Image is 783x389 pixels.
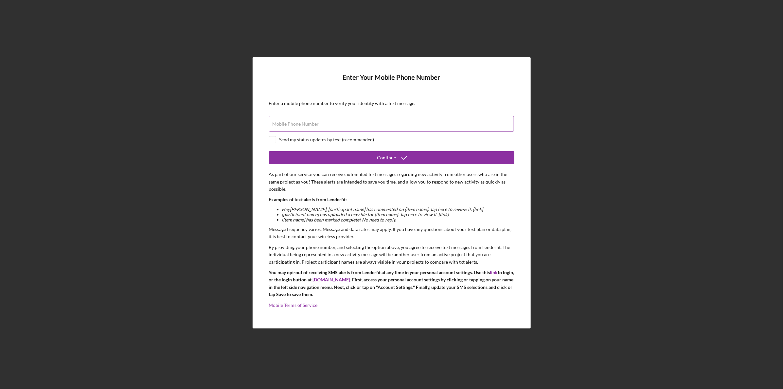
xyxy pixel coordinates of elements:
[269,74,514,91] h4: Enter Your Mobile Phone Number
[269,171,514,193] p: As part of our service you can receive automated text messages regarding new activity from other ...
[273,121,319,127] label: Mobile Phone Number
[269,269,514,298] p: You may opt-out of receiving SMS alerts from Lenderfit at any time in your personal account setti...
[269,302,318,308] a: Mobile Terms of Service
[279,137,374,142] div: Send my status updates by text (recommended)
[269,244,514,266] p: By providing your phone number, and selecting the option above, you agree to receive text message...
[377,151,396,164] div: Continue
[269,196,514,203] p: Examples of text alerts from Lenderfit:
[269,226,514,240] p: Message frequency varies. Message and data rates may apply. If you have any questions about your ...
[282,212,514,217] li: [participant name] has uploaded a new file for [item name]. Tap here to view it. [link]
[269,151,514,164] button: Continue
[490,270,498,275] a: link
[282,217,514,222] li: [item name] has been marked complete! No need to reply.
[269,101,514,106] div: Enter a mobile phone number to verify your identity with a text message.
[313,277,350,282] a: [DOMAIN_NAME]
[282,207,514,212] li: Hey [PERSON_NAME] , [participant name] has commented on [item name]. Tap here to review it. [link]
